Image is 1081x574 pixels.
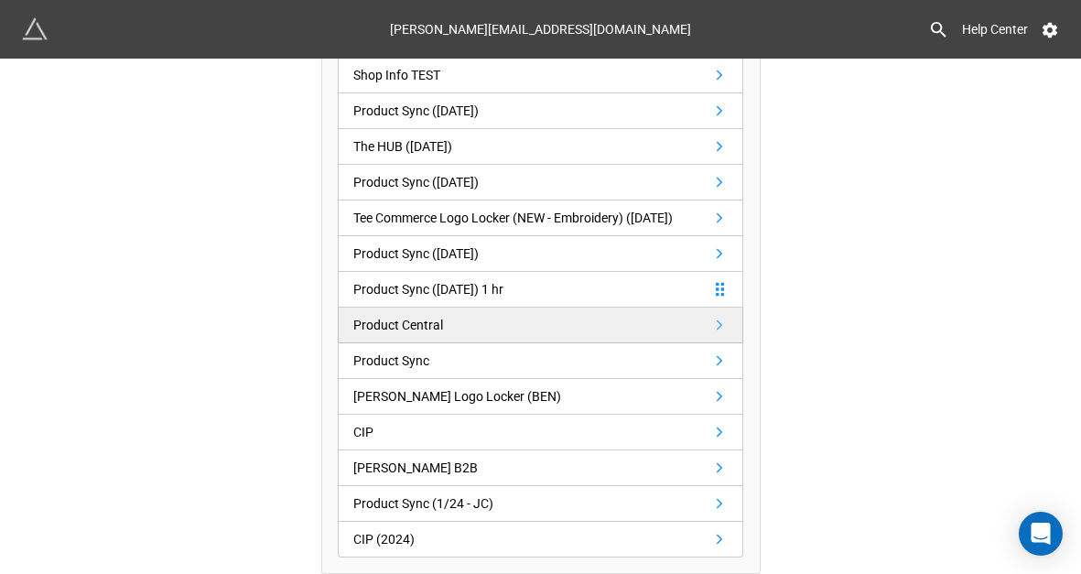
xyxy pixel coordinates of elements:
a: [PERSON_NAME] B2B [338,450,743,486]
div: [PERSON_NAME] B2B [353,458,478,478]
a: Tee Commerce Logo Locker (NEW - Embroidery) ([DATE]) [338,200,743,236]
div: [PERSON_NAME][EMAIL_ADDRESS][DOMAIN_NAME] [390,13,691,46]
a: [PERSON_NAME] Logo Locker (BEN) [338,379,743,415]
a: The HUB ([DATE]) [338,129,743,165]
div: Product Sync ([DATE]) [353,244,479,264]
a: Product Sync ([DATE]) [338,93,743,129]
div: The HUB ([DATE]) [353,136,452,157]
div: Tee Commerce Logo Locker (NEW - Embroidery) ([DATE]) [353,208,673,228]
div: Product Sync ([DATE]) 1 hr [353,279,503,299]
a: Product Sync ([DATE]) [338,165,743,200]
a: Product Sync (1/24 - JC) [338,486,743,522]
div: Product Sync ([DATE]) [353,172,479,192]
div: CIP [353,422,373,442]
div: Open Intercom Messenger [1019,512,1063,556]
a: CIP (2024) [338,522,743,558]
div: [PERSON_NAME] Logo Locker (BEN) [353,386,561,406]
a: Help Center [949,13,1041,46]
a: CIP [338,415,743,450]
a: Product Sync ([DATE]) 1 hr [338,272,743,308]
a: Shop Info TEST [338,58,743,93]
div: Shop Info TEST [353,65,440,85]
a: Product Sync ([DATE]) [338,236,743,272]
a: Product Central [338,308,743,343]
div: CIP (2024) [353,529,415,549]
div: Product Sync (1/24 - JC) [353,493,493,514]
div: Product Central [353,315,443,335]
a: Product Sync [338,343,743,379]
div: Product Sync [353,351,429,371]
div: Product Sync ([DATE]) [353,101,479,121]
img: miniextensions-icon.73ae0678.png [22,16,48,42]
